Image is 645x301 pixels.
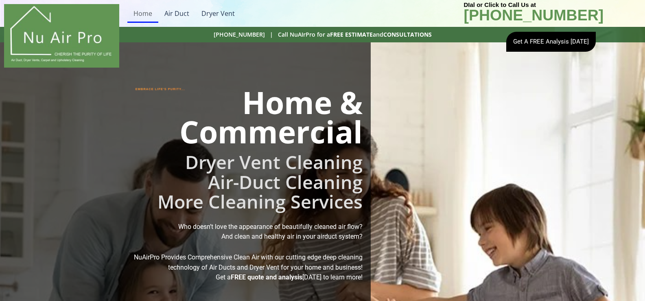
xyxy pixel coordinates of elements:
span: Get A FREE Analysis [DATE] [514,39,589,45]
a: Dryer Vent [195,4,241,23]
h2: [PHONE_NUMBER] | Call NuAIrPro for a and [95,31,551,38]
a: Air Duct [158,4,195,23]
a: Home [127,4,158,23]
strong: FREE quote and analysis [231,273,302,281]
b: [PHONE_NUMBER] [464,7,603,24]
h1: EMBRACE LIFE'S PURITY... [136,87,317,91]
b: CONSULTATIONS [383,31,432,38]
a: Get A FREE Analysis [DATE] [507,32,596,52]
span: NuAirPro Provides Comprehensive Clean Air with our cutting edge deep cleaning technology of Air D... [134,253,363,271]
a: [PHONE_NUMBER] [464,15,603,22]
b: FREE ESTIMATE [330,31,373,38]
span: Get a [DATE] to learn more! [216,273,363,281]
b: DIal or Click to Call Us at [464,1,536,8]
